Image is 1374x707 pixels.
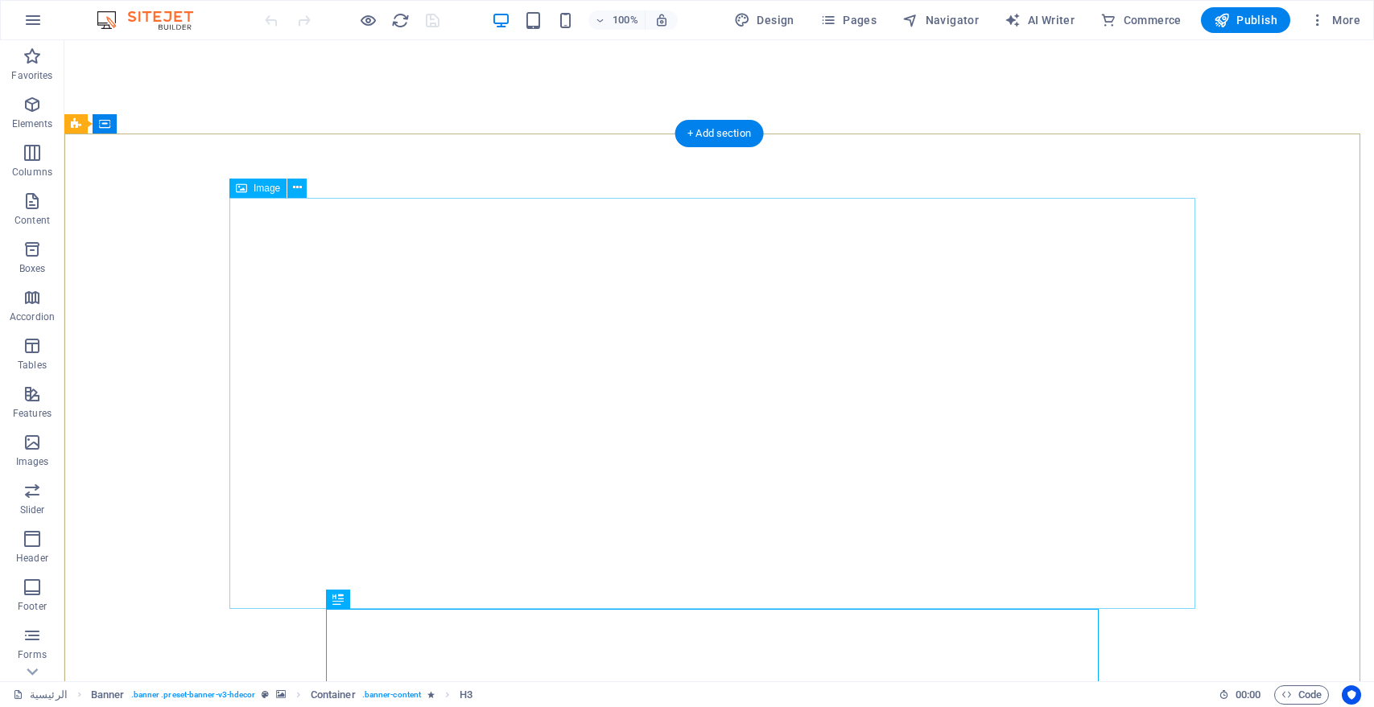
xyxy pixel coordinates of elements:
span: Pages [820,12,877,28]
span: 00 00 [1236,685,1261,705]
span: Click to select. Double-click to edit [460,685,472,705]
p: Slider [20,504,45,516]
i: This element is a customizable preset [262,690,269,699]
span: : [1247,689,1249,701]
button: reload [390,10,410,30]
span: . banner-content [362,685,421,705]
span: More [1310,12,1360,28]
a: Click to cancel selection. Double-click to open Pages [13,685,68,705]
button: Commerce [1094,7,1188,33]
span: Design [734,12,794,28]
button: Code [1274,685,1329,705]
p: Tables [18,359,47,372]
i: Reload page [391,11,410,30]
button: 100% [588,10,646,30]
span: Click to select. Double-click to edit [311,685,356,705]
p: Forms [18,648,47,661]
p: Header [16,552,48,565]
img: Editor Logo [93,10,213,30]
span: . banner .preset-banner-v3-hdecor [131,685,256,705]
span: Navigator [902,12,979,28]
span: Image [254,183,280,193]
p: Features [13,407,52,420]
p: Favorites [11,69,52,82]
i: Element contains an animation [427,690,435,699]
span: Code [1281,685,1322,705]
span: Commerce [1100,12,1182,28]
button: Design [728,7,801,33]
p: Images [16,455,49,468]
p: Elements [12,117,53,130]
i: On resize automatically adjust zoom level to fit chosen device. [654,13,669,27]
h6: Session time [1219,685,1261,705]
button: Click here to leave preview mode and continue editing [358,10,378,30]
span: Click to select. Double-click to edit [91,685,125,705]
i: This element contains a background [276,690,286,699]
p: Accordion [10,310,55,323]
button: AI Writer [998,7,1081,33]
nav: breadcrumb [91,685,473,705]
button: Usercentrics [1342,685,1361,705]
p: Footer [18,600,47,613]
button: Pages [814,7,883,33]
p: Columns [12,166,52,179]
span: Publish [1214,12,1277,28]
p: Boxes [19,262,46,275]
div: Design (Ctrl+Alt+Y) [728,7,801,33]
div: + Add section [675,120,764,147]
button: More [1303,7,1367,33]
button: Navigator [896,7,985,33]
span: AI Writer [1005,12,1075,28]
h6: 100% [613,10,638,30]
p: Content [14,214,50,227]
button: Publish [1201,7,1290,33]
